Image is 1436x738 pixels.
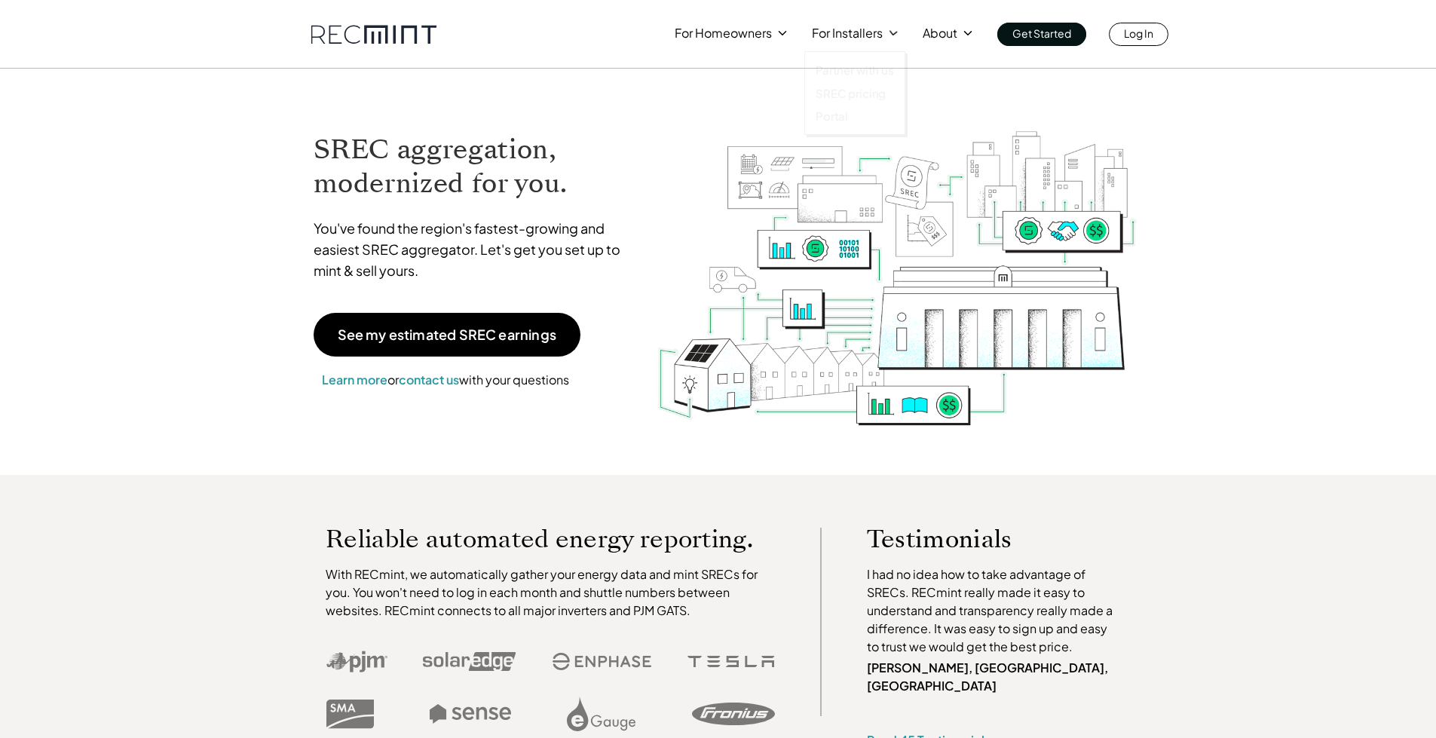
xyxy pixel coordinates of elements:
[867,528,1092,550] p: Testimonials
[399,372,459,387] a: contact us
[314,370,577,390] p: or with your questions
[338,328,556,341] p: See my estimated SREC earnings
[314,313,580,357] a: See my estimated SREC earnings
[1124,23,1153,44] p: Log In
[314,133,635,201] h1: SREC aggregation, modernized for you.
[812,23,883,44] p: For Installers
[326,565,775,620] p: With RECmint, we automatically gather your energy data and mint SRECs for you. You won't need to ...
[867,659,1120,695] p: [PERSON_NAME], [GEOGRAPHIC_DATA], [GEOGRAPHIC_DATA]
[997,23,1086,46] a: Get Started
[867,565,1120,656] p: I had no idea how to take advantage of SRECs. RECmint really made it easy to understand and trans...
[923,23,957,44] p: About
[322,372,387,387] a: Learn more
[326,528,775,550] p: Reliable automated energy reporting.
[1109,23,1168,46] a: Log In
[314,218,635,281] p: You've found the region's fastest-growing and easiest SREC aggregator. Let's get you set up to mi...
[1012,23,1071,44] p: Get Started
[675,23,772,44] p: For Homeowners
[657,91,1137,430] img: RECmint value cycle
